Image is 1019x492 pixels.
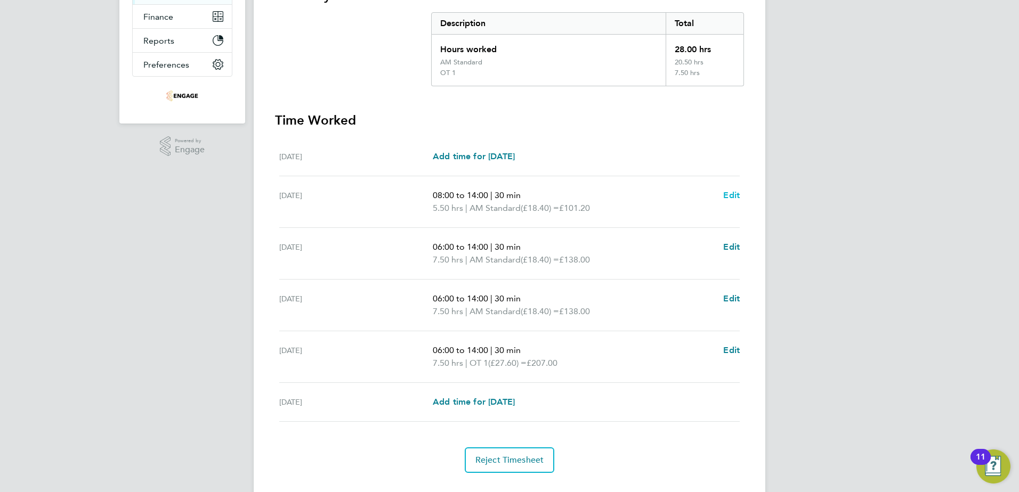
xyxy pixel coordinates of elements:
span: | [465,255,467,265]
a: Add time for [DATE] [433,150,515,163]
span: 7.50 hrs [433,255,463,265]
span: | [465,358,467,368]
span: | [490,345,492,355]
a: Add time for [DATE] [433,396,515,408]
span: Edit [723,190,740,200]
a: Edit [723,241,740,253]
span: 30 min [495,190,521,200]
span: £101.20 [559,203,590,213]
span: 7.50 hrs [433,306,463,316]
div: [DATE] [279,241,433,266]
div: [DATE] [279,292,433,318]
h3: Time Worked [275,112,744,129]
span: Edit [723,293,740,304]
a: Edit [723,292,740,305]
span: 08:00 to 14:00 [433,190,488,200]
span: £138.00 [559,306,590,316]
span: Engage [175,145,205,154]
button: Reject Timesheet [465,447,555,473]
span: 30 min [495,293,521,304]
span: AM Standard [470,202,521,215]
span: £138.00 [559,255,590,265]
div: Summary [431,12,744,86]
div: [DATE] [279,189,433,215]
span: Reports [143,36,174,46]
span: Edit [723,345,740,355]
span: £207.00 [527,358,557,368]
span: 06:00 to 14:00 [433,293,488,304]
button: Preferences [133,53,232,76]
a: Go to home page [132,87,232,104]
span: Reject Timesheet [475,455,544,465]
button: Reports [133,29,232,52]
a: Edit [723,344,740,357]
span: Add time for [DATE] [433,397,515,407]
span: | [490,293,492,304]
div: 11 [976,457,985,471]
span: 06:00 to 14:00 [433,345,488,355]
img: acceptrec-logo-retina.png [166,87,198,104]
span: 06:00 to 14:00 [433,242,488,252]
span: OT 1 [470,357,488,370]
div: OT 1 [440,69,456,77]
span: (£27.60) = [488,358,527,368]
span: 5.50 hrs [433,203,463,213]
span: 30 min [495,242,521,252]
span: | [465,203,467,213]
span: (£18.40) = [521,203,559,213]
span: AM Standard [470,253,521,266]
span: Add time for [DATE] [433,151,515,161]
div: 28.00 hrs [666,35,743,58]
span: | [465,306,467,316]
div: [DATE] [279,396,433,408]
span: Powered by [175,136,205,145]
span: AM Standard [470,305,521,318]
a: Powered byEngage [160,136,205,157]
button: Open Resource Center, 11 new notifications [976,449,1010,483]
span: 30 min [495,345,521,355]
div: [DATE] [279,150,433,163]
a: Edit [723,189,740,202]
button: Finance [133,5,232,28]
span: Preferences [143,60,189,70]
span: | [490,190,492,200]
span: 7.50 hrs [433,358,463,368]
span: Edit [723,242,740,252]
span: | [490,242,492,252]
div: AM Standard [440,58,482,67]
div: Hours worked [432,35,666,58]
span: (£18.40) = [521,255,559,265]
div: 7.50 hrs [666,69,743,86]
span: Finance [143,12,173,22]
div: 20.50 hrs [666,58,743,69]
div: [DATE] [279,344,433,370]
span: (£18.40) = [521,306,559,316]
div: Total [666,13,743,34]
div: Description [432,13,666,34]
